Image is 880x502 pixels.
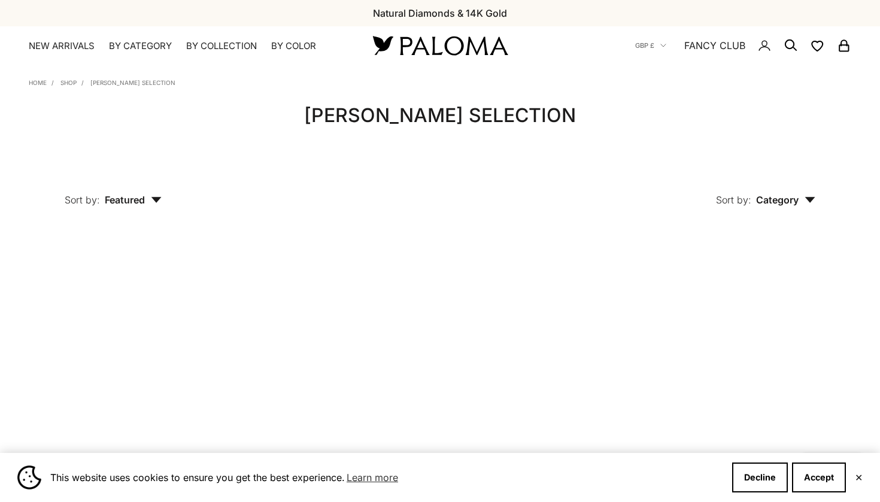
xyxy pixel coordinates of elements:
img: Cookie banner [17,466,41,489]
nav: Primary navigation [29,40,344,52]
button: Sort by: Featured [37,166,189,217]
nav: Secondary navigation [635,26,851,65]
a: Home [29,79,47,86]
a: Learn more [345,468,400,486]
a: FANCY CLUB [684,38,745,53]
span: Featured [105,194,162,206]
a: NEW ARRIVALS [29,40,95,52]
summary: By Collection [186,40,257,52]
button: Accept [792,463,846,492]
span: Category [756,194,815,206]
span: This website uses cookies to ensure you get the best experience. [50,468,723,486]
span: GBP £ [635,40,654,51]
a: [PERSON_NAME] Selection [90,79,175,86]
h1: [PERSON_NAME] Selection [66,103,814,128]
span: Sort by: [716,194,751,206]
button: Sort by: Category [688,166,843,217]
nav: Breadcrumb [29,77,175,86]
button: Close [855,474,863,481]
button: GBP £ [635,40,666,51]
p: Natural Diamonds & 14K Gold [373,5,507,21]
a: Shop [60,79,77,86]
summary: By Color [271,40,316,52]
button: Decline [732,463,788,492]
summary: By Category [109,40,172,52]
span: Sort by: [65,194,100,206]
